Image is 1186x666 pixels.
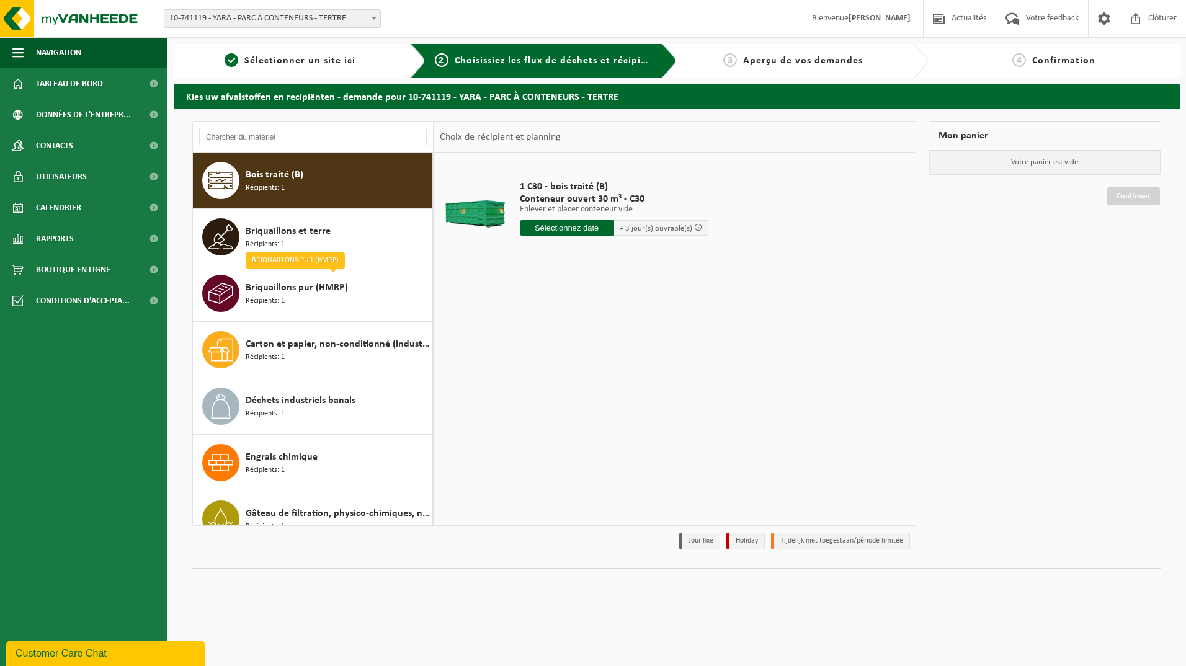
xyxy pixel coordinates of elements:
[193,265,433,322] button: Briquaillons pur (HMRP) Récipients: 1
[36,192,81,223] span: Calendrier
[164,9,381,28] span: 10-741119 - YARA - PARC À CONTENEURS - TERTRE
[174,84,1180,108] h2: Kies uw afvalstoffen en recipiënten - demande pour 10-741119 - YARA - PARC À CONTENEURS - TERTRE
[620,224,692,233] span: + 3 jour(s) ouvrable(s)
[36,130,73,161] span: Contacts
[199,128,427,146] input: Chercher du matériel
[455,56,661,66] span: Choisissiez les flux de déchets et récipients
[435,53,448,67] span: 2
[193,322,433,378] button: Carton et papier, non-conditionné (industriel) Récipients: 1
[36,68,103,99] span: Tableau de bord
[246,224,331,239] span: Briquaillons et terre
[246,239,285,251] span: Récipients: 1
[723,53,737,67] span: 3
[6,639,207,666] iframe: chat widget
[520,193,708,205] span: Conteneur ouvert 30 m³ - C30
[36,285,130,316] span: Conditions d'accepta...
[929,121,1162,151] div: Mon panier
[246,464,285,476] span: Récipients: 1
[164,10,380,27] span: 10-741119 - YARA - PARC À CONTENEURS - TERTRE
[246,506,429,521] span: Gâteau de filtration, physico-chimiques, non dangereux
[246,408,285,420] span: Récipients: 1
[193,209,433,265] button: Briquaillons et terre Récipients: 1
[36,161,87,192] span: Utilisateurs
[193,153,433,209] button: Bois traité (B) Récipients: 1
[520,180,708,193] span: 1 C30 - bois traité (B)
[771,533,910,549] li: Tijdelijk niet toegestaan/période limitée
[246,393,355,408] span: Déchets industriels banals
[36,37,81,68] span: Navigation
[193,378,433,435] button: Déchets industriels banals Récipients: 1
[849,14,911,23] strong: [PERSON_NAME]
[434,122,567,153] div: Choix de récipient et planning
[36,254,110,285] span: Boutique en ligne
[193,435,433,491] button: Engrais chimique Récipients: 1
[929,151,1161,174] p: Votre panier est vide
[1032,56,1095,66] span: Confirmation
[180,53,401,68] a: 1Sélectionner un site ici
[246,167,303,182] span: Bois traité (B)
[246,521,285,533] span: Récipients: 1
[246,280,348,295] span: Briquaillons pur (HMRP)
[225,53,238,67] span: 1
[1107,187,1160,205] a: Continuer
[244,56,355,66] span: Sélectionner un site ici
[246,295,285,307] span: Récipients: 1
[246,182,285,194] span: Récipients: 1
[520,220,614,236] input: Sélectionnez date
[1012,53,1026,67] span: 4
[743,56,863,66] span: Aperçu de vos demandes
[726,533,765,549] li: Holiday
[36,223,74,254] span: Rapports
[679,533,720,549] li: Jour fixe
[36,99,131,130] span: Données de l'entrepr...
[246,450,318,464] span: Engrais chimique
[246,352,285,363] span: Récipients: 1
[246,337,429,352] span: Carton et papier, non-conditionné (industriel)
[193,491,433,548] button: Gâteau de filtration, physico-chimiques, non dangereux Récipients: 1
[520,205,708,214] p: Enlever et placer conteneur vide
